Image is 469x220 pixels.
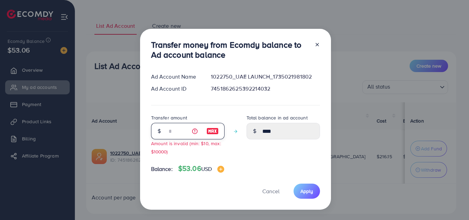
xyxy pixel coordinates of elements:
[146,73,206,81] div: Ad Account Name
[294,184,320,198] button: Apply
[205,73,325,81] div: 1022750_UAE LAUNCH_1735021981802
[247,114,308,121] label: Total balance in ad account
[440,189,464,215] iframe: Chat
[178,164,224,173] h4: $53.06
[217,166,224,173] img: image
[151,165,173,173] span: Balance:
[205,85,325,93] div: 7451862625392214032
[262,187,279,195] span: Cancel
[206,127,219,135] img: image
[201,165,212,173] span: USD
[151,114,187,121] label: Transfer amount
[151,40,309,60] h3: Transfer money from Ecomdy balance to Ad account balance
[146,85,206,93] div: Ad Account ID
[151,140,221,154] small: Amount is invalid (min: $10, max: $10000)
[254,184,288,198] button: Cancel
[300,188,313,195] span: Apply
